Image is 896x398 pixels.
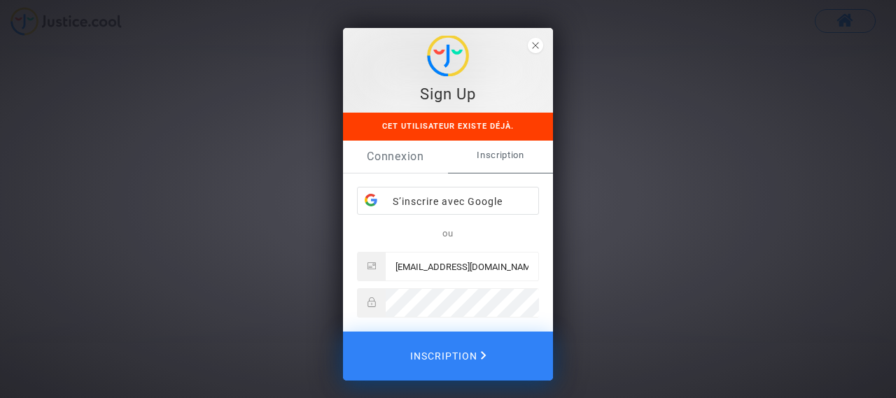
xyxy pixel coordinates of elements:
[442,228,454,239] span: ou
[351,84,545,105] div: Sign Up
[343,332,553,381] button: Inscription
[382,122,514,131] span: Cet utilisateur existe déjà.
[343,141,448,173] a: Connexion
[358,187,538,215] div: S’inscrire avec Google
[386,289,539,317] input: Password
[448,141,553,170] span: Inscription
[386,253,538,280] input: Email
[528,38,543,53] span: close
[410,341,486,371] span: Inscription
